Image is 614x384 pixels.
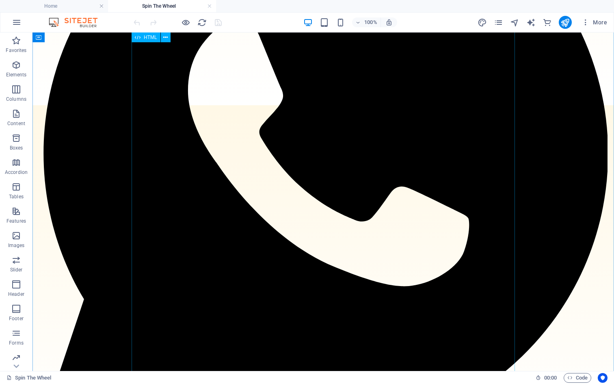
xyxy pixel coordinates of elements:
span: HTML [144,35,157,40]
span: : [550,375,551,381]
i: Reload page [197,18,207,27]
p: Accordion [5,169,28,176]
button: Click here to leave preview mode and continue editing [181,17,190,27]
i: AI Writer [526,18,536,27]
i: Publish [560,18,570,27]
button: reload [197,17,207,27]
p: Elements [6,72,27,78]
a: Click to cancel selection. Double-click to open Pages [6,373,51,383]
p: Header [8,291,24,297]
p: Content [7,120,25,127]
p: Forms [9,340,24,346]
button: Code [564,373,591,383]
i: Navigator [510,18,519,27]
i: On resize automatically adjust zoom level to fit chosen device. [385,19,393,26]
button: text_generator [526,17,536,27]
button: 100% [352,17,381,27]
h6: 100% [364,17,377,27]
i: Commerce [543,18,552,27]
button: design [478,17,487,27]
button: navigator [510,17,520,27]
p: Boxes [10,145,23,151]
button: publish [559,16,572,29]
img: Editor Logo [47,17,108,27]
span: 00 00 [544,373,557,383]
span: Code [567,373,588,383]
p: Slider [10,267,23,273]
span: More [582,18,607,26]
p: Footer [9,315,24,322]
button: More [578,16,610,29]
p: Favorites [6,47,26,54]
button: Usercentrics [598,373,608,383]
h6: Session time [536,373,557,383]
i: Pages (Ctrl+Alt+S) [494,18,503,27]
button: commerce [543,17,552,27]
h4: Spin The Wheel [108,2,216,11]
p: Columns [6,96,26,102]
p: Tables [9,193,24,200]
p: Images [8,242,25,249]
button: pages [494,17,504,27]
p: Features [6,218,26,224]
i: Design (Ctrl+Alt+Y) [478,18,487,27]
